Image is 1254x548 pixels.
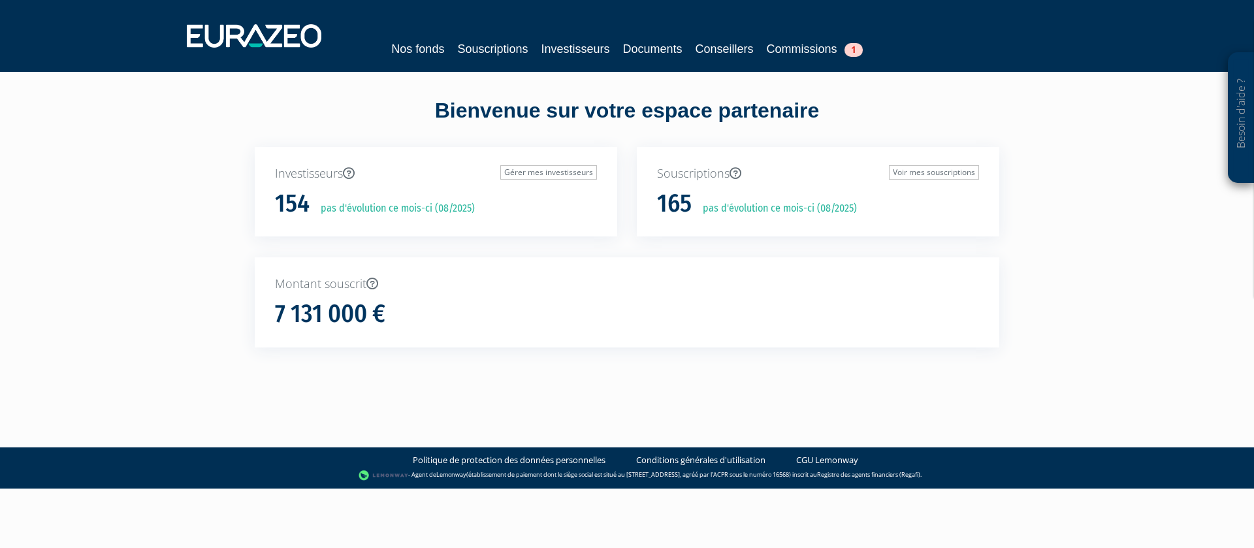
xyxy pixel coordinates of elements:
a: CGU Lemonway [796,454,858,466]
a: Conditions générales d'utilisation [636,454,765,466]
a: Nos fonds [391,40,444,58]
p: Investisseurs [275,165,597,182]
p: pas d'évolution ce mois-ci (08/2025) [694,201,857,216]
a: Politique de protection des données personnelles [413,454,605,466]
span: 1 [844,43,863,57]
div: - Agent de (établissement de paiement dont le siège social est situé au [STREET_ADDRESS], agréé p... [13,469,1241,482]
a: Gérer mes investisseurs [500,165,597,180]
p: pas d'évolution ce mois-ci (08/2025) [312,201,475,216]
p: Besoin d'aide ? [1234,59,1249,177]
img: logo-lemonway.png [359,469,409,482]
a: Investisseurs [541,40,609,58]
p: Montant souscrit [275,276,979,293]
a: Conseillers [696,40,754,58]
a: Documents [623,40,683,58]
h1: 7 131 000 € [275,300,385,328]
a: Registre des agents financiers (Regafi) [817,470,920,479]
a: Souscriptions [457,40,528,58]
p: Souscriptions [657,165,979,182]
h1: 165 [657,190,692,218]
a: Voir mes souscriptions [889,165,979,180]
a: Lemonway [436,470,466,479]
a: Commissions1 [767,40,863,58]
img: 1732889491-logotype_eurazeo_blanc_rvb.png [187,24,321,48]
div: Bienvenue sur votre espace partenaire [245,96,1009,147]
h1: 154 [275,190,310,218]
